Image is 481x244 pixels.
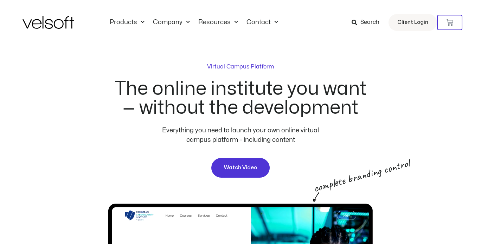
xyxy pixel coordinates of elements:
p: Virtual Campus Platform [207,62,274,71]
a: Client Login [389,14,437,31]
span: Watch Video [224,164,257,172]
a: Watch Video [211,157,270,178]
p: Everything you need to launch your own online virtual campus platform – including content [150,126,331,145]
a: Search [352,17,384,28]
span: Client Login [397,18,428,27]
img: Velsoft Training Materials [23,16,74,29]
a: CompanyMenu Toggle [149,19,194,26]
p: complete branding control [313,167,373,194]
h2: The online institute you want — without the development [114,79,367,117]
a: ProductsMenu Toggle [105,19,149,26]
a: ResourcesMenu Toggle [194,19,242,26]
span: Search [360,18,379,27]
a: ContactMenu Toggle [242,19,282,26]
nav: Menu [105,19,282,26]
